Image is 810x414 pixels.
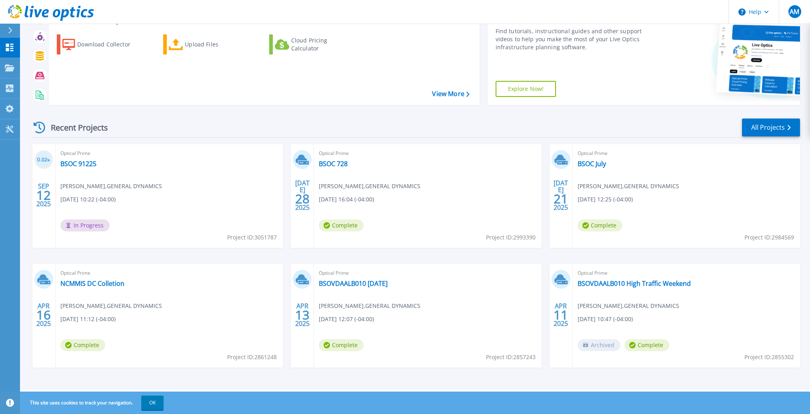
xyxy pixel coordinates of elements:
[578,160,606,168] a: BSOC July
[22,396,164,410] span: This site uses cookies to track your navigation.
[34,155,53,165] h3: 0.02
[141,396,164,410] button: OK
[319,182,420,191] span: [PERSON_NAME] , GENERAL DYNAMICS
[60,315,116,324] span: [DATE] 11:12 (-04:00)
[319,339,364,351] span: Complete
[496,81,556,97] a: Explore Now!
[60,219,110,231] span: In Progress
[578,149,795,158] span: Optical Prime
[269,34,358,54] a: Cloud Pricing Calculator
[60,182,162,191] span: [PERSON_NAME] , GENERAL DYNAMICS
[578,269,795,277] span: Optical Prime
[57,15,469,24] h3: Start a New Project
[319,279,388,287] a: BSOVDAALB010 [DATE]
[624,339,669,351] span: Complete
[553,181,568,210] div: [DATE] 2025
[578,315,633,324] span: [DATE] 10:47 (-04:00)
[319,301,420,310] span: [PERSON_NAME] , GENERAL DYNAMICS
[742,119,800,137] a: All Projects
[60,339,105,351] span: Complete
[578,195,633,204] span: [DATE] 12:25 (-04:00)
[319,219,364,231] span: Complete
[60,160,96,168] a: BSOC 91225
[60,149,278,158] span: Optical Prime
[554,195,568,202] span: 21
[319,315,374,324] span: [DATE] 12:07 (-04:00)
[578,219,622,231] span: Complete
[486,353,536,362] span: Project ID: 2857243
[744,353,794,362] span: Project ID: 2855302
[60,301,162,310] span: [PERSON_NAME] , GENERAL DYNAMICS
[36,181,51,210] div: SEP 2025
[790,8,799,15] span: AM
[295,312,310,318] span: 13
[554,312,568,318] span: 11
[227,353,277,362] span: Project ID: 2861248
[227,233,277,242] span: Project ID: 3051787
[60,279,124,287] a: NCMMIS DC Colletion
[319,160,348,168] a: BSOC 728
[60,269,278,277] span: Optical Prime
[163,34,252,54] a: Upload Files
[578,279,691,287] a: BSOVDAALB010 High Traffic Weekend
[60,195,116,204] span: [DATE] 10:22 (-04:00)
[295,195,310,202] span: 28
[295,181,310,210] div: [DATE] 2025
[578,182,679,191] span: [PERSON_NAME] , GENERAL DYNAMICS
[31,118,119,137] div: Recent Projects
[77,36,141,52] div: Download Collector
[36,192,51,199] span: 12
[185,36,249,52] div: Upload Files
[319,195,374,204] span: [DATE] 16:04 (-04:00)
[47,158,50,162] span: %
[486,233,536,242] span: Project ID: 2993390
[744,233,794,242] span: Project ID: 2984569
[36,300,51,330] div: APR 2025
[496,27,655,51] div: Find tutorials, instructional guides and other support videos to help you make the most of your L...
[295,300,310,330] div: APR 2025
[319,149,536,158] span: Optical Prime
[432,90,469,98] a: View More
[578,301,679,310] span: [PERSON_NAME] , GENERAL DYNAMICS
[291,36,355,52] div: Cloud Pricing Calculator
[319,269,536,277] span: Optical Prime
[36,312,51,318] span: 16
[553,300,568,330] div: APR 2025
[578,339,620,351] span: Archived
[57,34,146,54] a: Download Collector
